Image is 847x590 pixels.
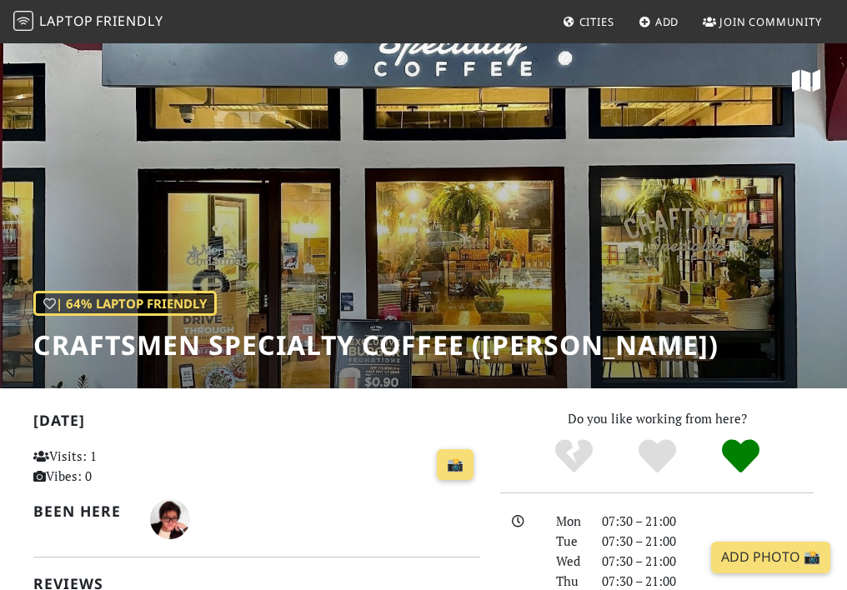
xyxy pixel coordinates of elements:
div: Yes [615,437,699,475]
img: 2075-albert.jpg [150,499,190,539]
div: | 64% Laptop Friendly [33,291,217,316]
span: Laptop [39,12,93,30]
span: Add [655,14,679,29]
div: Tue [546,531,593,551]
span: Albert Soerjonoto [150,508,190,525]
p: Visits: 1 Vibes: 0 [33,446,169,486]
h2: [DATE] [33,412,480,436]
img: LaptopFriendly [13,11,33,31]
h2: Been here [33,502,130,520]
a: Cities [556,7,621,37]
a: Join Community [696,7,829,37]
div: 07:30 – 21:00 [592,511,824,531]
a: Add Photo 📸 [711,542,830,573]
div: Definitely! [699,437,782,475]
div: 07:30 – 21:00 [592,551,824,571]
a: LaptopFriendly LaptopFriendly [13,7,163,37]
span: Join Community [719,14,822,29]
a: 📸 [437,449,474,481]
p: Do you like working from here? [500,408,814,428]
div: Wed [546,551,593,571]
span: Cities [579,14,614,29]
div: 07:30 – 21:00 [592,531,824,551]
div: No [532,437,615,475]
h1: Craftsmen Specialty Coffee ([PERSON_NAME]) [33,329,719,361]
a: Add [632,7,686,37]
div: Mon [546,511,593,531]
span: Friendly [96,12,163,30]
